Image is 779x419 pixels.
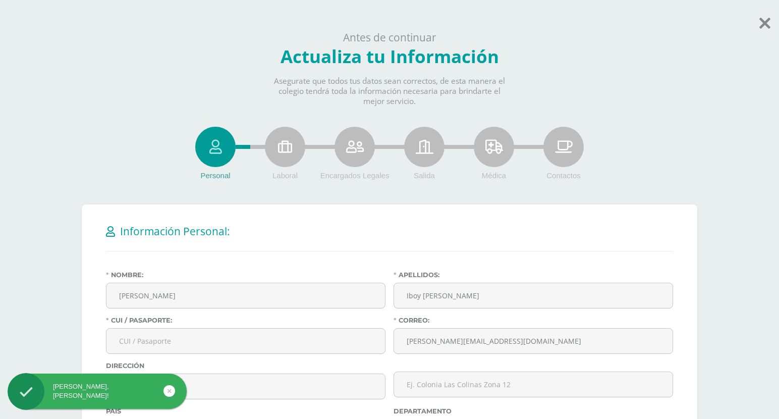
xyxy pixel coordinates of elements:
[106,374,385,399] input: Ej. 6 Avenida B-34
[546,171,581,180] span: Contactos
[106,283,385,308] input: Nombre
[106,317,385,324] label: CUI / Pasaporte:
[106,271,385,279] label: Nombre:
[394,317,673,324] label: Correo:
[320,171,389,180] span: Encargados Legales
[265,76,514,107] p: Asegurate que todos tus datos sean correctos, de esta manera el colegio tendrá toda la informació...
[394,372,673,397] input: Ej. Colonia Las Colinas Zona 12
[200,171,230,180] span: Personal
[394,283,673,308] input: Apellidos
[106,329,385,353] input: CUI / Pasaporte
[106,407,385,415] label: País
[106,362,385,370] label: Dirección
[394,407,673,415] label: Departamento
[272,171,298,180] span: Laboral
[394,271,673,279] label: Apellidos:
[414,171,435,180] span: Salida
[120,224,230,238] span: Información Personal:
[482,171,506,180] span: Médica
[394,329,673,353] input: Correo
[343,30,436,44] span: Antes de continuar
[759,9,770,33] a: Saltar actualización de datos
[8,382,187,400] div: [PERSON_NAME], [PERSON_NAME]!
